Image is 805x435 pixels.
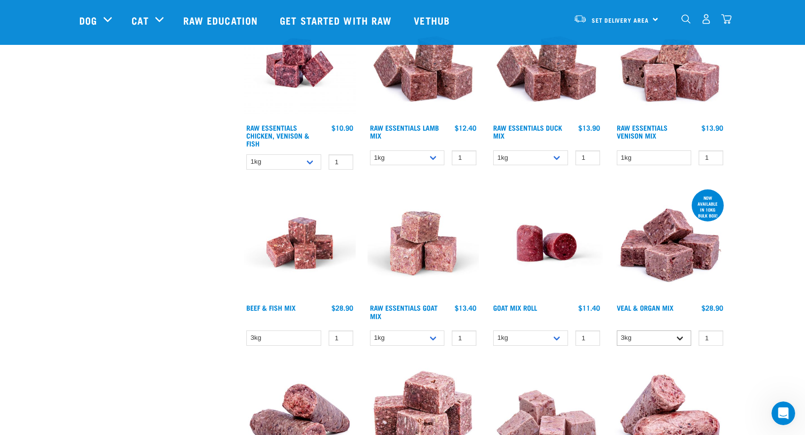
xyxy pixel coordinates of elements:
a: Raw Essentials Venison Mix [617,126,668,137]
div: $28.90 [332,304,353,312]
div: $13.40 [455,304,476,312]
img: Chicken Venison mix 1655 [244,7,356,119]
img: home-icon@2x.png [721,14,732,24]
div: $28.90 [702,304,723,312]
div: $10.90 [332,124,353,132]
div: $13.90 [702,124,723,132]
a: Raw Essentials Lamb Mix [370,126,439,137]
div: $11.40 [578,304,600,312]
a: Vethub [404,0,462,40]
div: $13.90 [578,124,600,132]
a: Dog [79,13,97,28]
img: 1113 RE Venison Mix 01 [614,7,726,119]
a: Raw Essentials Goat Mix [370,306,437,317]
img: home-icon-1@2x.png [681,14,691,24]
input: 1 [452,330,476,346]
input: 1 [699,150,723,166]
a: Raw Essentials Duck Mix [493,126,562,137]
input: 1 [329,154,353,170]
a: Cat [132,13,148,28]
input: 1 [575,150,600,166]
a: Raw Essentials Chicken, Venison & Fish [246,126,309,145]
a: Goat Mix Roll [493,306,537,309]
img: 1158 Veal Organ Mix 01 [614,187,726,299]
img: Raw Essentials Chicken Lamb Beef Bulk Minced Raw Dog Food Roll Unwrapped [491,187,603,299]
img: ?1041 RE Lamb Mix 01 [368,7,479,119]
img: van-moving.png [573,14,587,23]
input: 1 [699,330,723,346]
input: 1 [329,330,353,346]
img: user.png [701,14,711,24]
a: Veal & Organ Mix [617,306,673,309]
span: Set Delivery Area [592,18,649,22]
div: $12.40 [455,124,476,132]
img: Goat M Ix 38448 [368,187,479,299]
a: Get started with Raw [270,0,404,40]
a: Raw Education [173,0,270,40]
a: Beef & Fish Mix [246,306,296,309]
div: now available in 10kg bulk box! [692,190,724,223]
iframe: Intercom live chat [771,401,795,425]
input: 1 [452,150,476,166]
img: Beef Mackerel 1 [244,187,356,299]
img: ?1041 RE Lamb Mix 01 [491,7,603,119]
input: 1 [575,330,600,346]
